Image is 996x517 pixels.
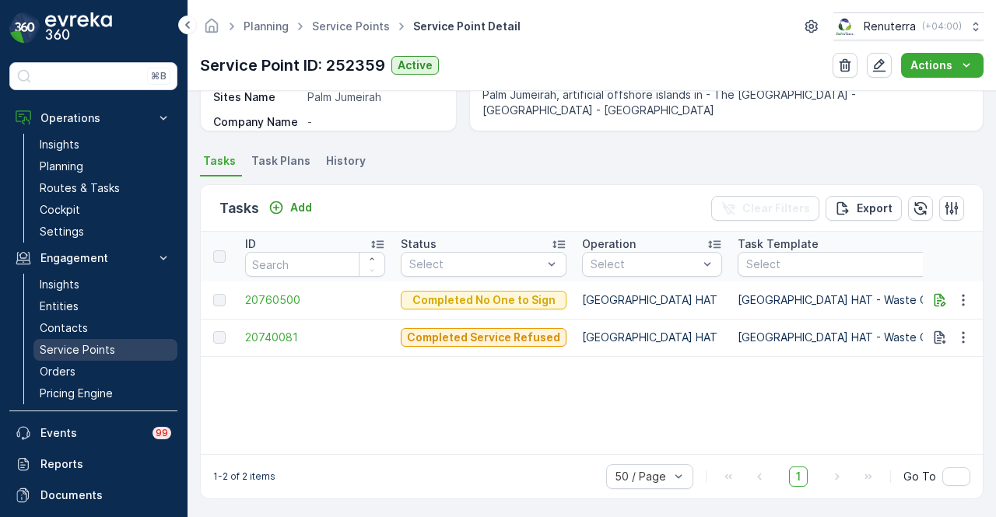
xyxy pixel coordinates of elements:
p: Insights [40,137,79,152]
a: Reports [9,449,177,480]
p: Settings [40,224,84,239]
p: Export [857,201,893,216]
input: Search [245,252,385,277]
a: Pricing Engine [33,383,177,404]
div: Toggle Row Selected [213,294,226,306]
p: Service Point ID: 252359 [200,54,385,77]
p: Select [591,257,698,272]
p: 99 [156,427,168,439]
img: Screenshot_2024-07-26_at_13.33.01.png [833,18,857,35]
p: Add [290,200,312,215]
p: Operations [40,110,146,126]
p: ⌘B [151,70,167,82]
img: logo [9,12,40,44]
p: Events [40,425,143,441]
p: Task Template [738,236,819,252]
p: ID [245,236,256,252]
p: Palm Jumeirah [307,89,440,105]
a: Service Points [33,339,177,361]
p: [GEOGRAPHIC_DATA] HAT - Waste Collection [738,292,973,308]
p: Select [409,257,542,272]
p: Sites Name [213,89,301,105]
p: Documents [40,487,171,503]
span: History [326,153,366,169]
button: Completed Service Refused [401,328,566,347]
div: Toggle Row Selected [213,331,226,344]
p: ( +04:00 ) [922,20,962,33]
p: Contacts [40,320,88,336]
a: Events99 [9,417,177,449]
p: Reports [40,456,171,472]
a: Orders [33,361,177,383]
a: Planning [33,155,177,177]
a: Homepage [203,23,220,37]
p: Palm Jumeirah, artificial offshore islands in - The [GEOGRAPHIC_DATA] - [GEOGRAPHIC_DATA] - [GEOG... [482,87,970,118]
p: [GEOGRAPHIC_DATA] HAT [582,292,722,308]
p: Tasks [219,197,259,219]
a: Insights [33,274,177,295]
p: Routes & Tasks [40,180,120,196]
p: [GEOGRAPHIC_DATA] HAT - Waste Collection [738,330,973,345]
p: Completed No One to Sign [412,292,556,308]
a: Routes & Tasks [33,177,177,199]
button: Clear Filters [711,196,819,221]
button: Completed No One to Sign [401,291,566,309]
button: Add [262,198,318,217]
p: Planning [40,159,83,174]
button: Export [826,196,902,221]
p: Engagement [40,250,146,266]
a: Settings [33,221,177,243]
p: Cockpit [40,202,80,218]
button: Actions [901,53,984,78]
p: 1-2 of 2 items [213,470,275,483]
button: Active [391,56,439,75]
p: Company Name [213,114,301,130]
a: Insights [33,134,177,155]
p: Completed Service Refused [407,330,560,345]
a: 20760500 [245,292,385,308]
a: Entities [33,295,177,317]
a: Cockpit [33,199,177,221]
button: Engagement [9,243,177,274]
span: Tasks [203,153,236,169]
a: Service Points [312,19,390,33]
a: Documents [9,480,177,511]
a: Planning [244,19,289,33]
p: Select [746,257,949,272]
p: Insights [40,277,79,292]
p: [GEOGRAPHIC_DATA] HAT [582,330,722,345]
a: 20740081 [245,330,385,345]
p: - [307,114,440,130]
p: Entities [40,299,79,314]
p: Pricing Engine [40,386,113,401]
span: Task Plans [251,153,310,169]
p: Status [401,236,437,252]
a: Contacts [33,317,177,339]
p: Orders [40,364,75,379]
img: logo_dark-DEwI_e13.png [45,12,112,44]
span: 1 [789,466,808,487]
p: Actions [910,58,952,73]
button: Renuterra(+04:00) [833,12,984,40]
p: Renuterra [864,19,916,34]
p: Clear Filters [742,201,810,216]
p: Active [398,58,433,73]
span: Service Point Detail [410,19,524,34]
p: Operation [582,236,636,252]
span: Go To [903,469,936,484]
p: Service Points [40,342,115,358]
button: Operations [9,103,177,134]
